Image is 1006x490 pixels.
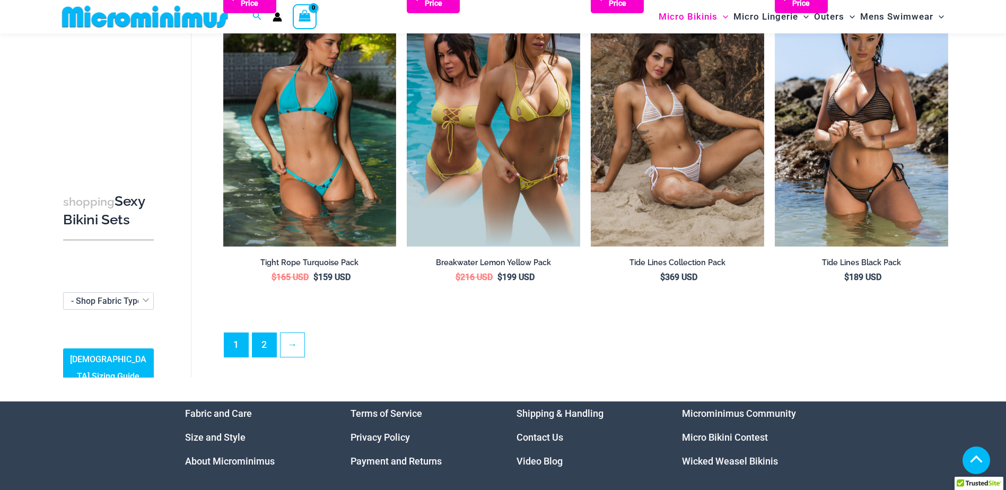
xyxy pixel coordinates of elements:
img: MM SHOP LOGO FLAT [58,5,232,29]
aside: Footer Widget 3 [517,401,656,473]
a: Tide Lines Black Pack [775,258,948,272]
a: Microminimus Community [682,408,796,419]
span: $ [497,272,502,282]
a: Micro BikinisMenu ToggleMenu Toggle [656,3,731,30]
span: Menu Toggle [718,3,728,30]
a: Mens SwimwearMenu ToggleMenu Toggle [858,3,947,30]
a: OutersMenu ToggleMenu Toggle [811,3,858,30]
bdi: 189 USD [844,272,881,282]
bdi: 216 USD [456,272,493,282]
span: Menu Toggle [933,3,944,30]
h2: Tight Rope Turquoise Pack [223,258,397,268]
span: $ [844,272,849,282]
span: shopping [63,195,115,208]
h2: Breakwater Lemon Yellow Pack [407,258,580,268]
aside: Footer Widget 1 [185,401,325,473]
nav: Product Pagination [223,332,948,363]
a: Video Blog [517,456,563,467]
span: Menu Toggle [844,3,855,30]
bdi: 165 USD [272,272,309,282]
a: Page 2 [252,333,276,357]
a: Search icon link [252,10,262,23]
span: Page 1 [224,333,248,357]
a: Account icon link [273,12,282,22]
a: View Shopping Cart, empty [293,4,317,29]
a: Size and Style [185,432,246,443]
bdi: 369 USD [660,272,697,282]
a: Shipping & Handling [517,408,603,419]
a: Micro LingerieMenu ToggleMenu Toggle [731,3,811,30]
nav: Menu [351,401,490,473]
a: Tide Lines Collection Pack [591,258,764,272]
a: Contact Us [517,432,563,443]
a: Payment and Returns [351,456,442,467]
h3: Sexy Bikini Sets [63,192,154,229]
a: → [281,333,304,357]
a: Micro Bikini Contest [682,432,768,443]
span: $ [272,272,276,282]
h2: Tide Lines Black Pack [775,258,948,268]
span: - Shop Fabric Type [64,293,153,309]
nav: Menu [682,401,821,473]
a: Tight Rope Turquoise Pack [223,258,397,272]
aside: Footer Widget 4 [682,401,821,473]
span: Mens Swimwear [860,3,933,30]
bdi: 159 USD [313,272,351,282]
a: Breakwater Lemon Yellow Pack [407,258,580,272]
span: Menu Toggle [798,3,809,30]
aside: Footer Widget 2 [351,401,490,473]
a: Terms of Service [351,408,422,419]
span: Outers [814,3,844,30]
span: Micro Lingerie [733,3,798,30]
span: - Shop Fabric Type [63,292,154,310]
span: $ [456,272,460,282]
h2: Tide Lines Collection Pack [591,258,764,268]
span: $ [660,272,665,282]
nav: Site Navigation [654,2,949,32]
a: About Microminimus [185,456,275,467]
span: $ [313,272,318,282]
span: - Shop Fabric Type [71,296,142,306]
a: Fabric and Care [185,408,252,419]
bdi: 199 USD [497,272,535,282]
a: Privacy Policy [351,432,410,443]
nav: Menu [185,401,325,473]
span: Micro Bikinis [659,3,718,30]
nav: Menu [517,401,656,473]
a: [DEMOGRAPHIC_DATA] Sizing Guide [63,349,154,388]
a: Wicked Weasel Bikinis [682,456,778,467]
